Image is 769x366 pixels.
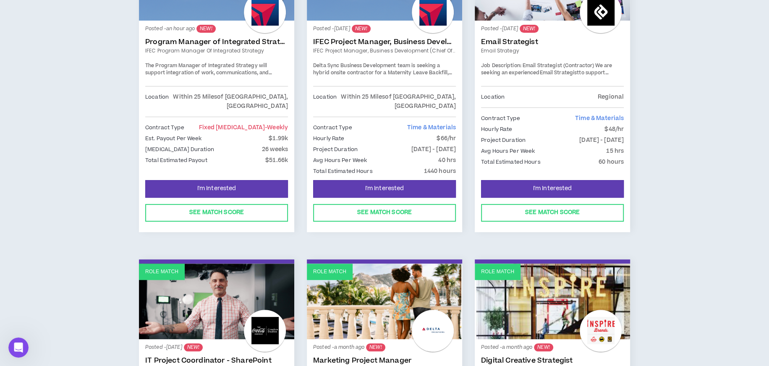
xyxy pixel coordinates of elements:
p: 1440 hours [424,167,456,176]
a: Role Match [475,264,630,339]
span: I'm Interested [365,185,404,193]
p: Posted - [DATE] [313,25,456,33]
span: Time & Materials [575,114,624,123]
a: Role Match [139,264,294,339]
a: IFEC Project Manager, Business Development (Chief of Staff) [313,47,456,55]
sup: NEW! [366,343,385,351]
a: IFEC Program Manager of Integrated Strategy [145,47,288,55]
strong: Job Description: Email Strategist (Contractor) [481,62,594,69]
p: Hourly Rate [481,125,512,134]
p: Location [481,92,505,102]
p: Project Duration [313,145,358,154]
span: We are seeking an experienced [481,62,612,77]
p: Location [313,92,337,111]
a: Role Match [307,264,462,339]
p: Role Match [145,268,178,276]
p: 60 hours [599,157,624,167]
p: Role Match [481,268,514,276]
p: $51.66k [265,156,288,165]
iframe: Intercom live chat [8,337,29,358]
p: 26 weeks [262,145,288,154]
p: [MEDICAL_DATA] Duration [145,145,214,154]
p: Total Estimated Hours [313,167,373,176]
a: IFEC Project Manager, Business Development (Chief of Staff) [313,38,456,46]
p: $1.99k [269,134,288,143]
p: [DATE] - [DATE] [579,136,624,145]
button: I'm Interested [313,180,456,198]
a: Digital Creative Strategist [481,356,624,365]
p: Total Estimated Payout [145,156,207,165]
p: 40 hrs [438,156,456,165]
span: I'm Interested [197,185,236,193]
sup: NEW! [184,343,203,351]
p: 15 hrs [606,146,624,156]
p: Contract Type [145,123,184,132]
p: Within 25 Miles of [GEOGRAPHIC_DATA], [GEOGRAPHIC_DATA] [169,92,288,111]
p: Contract Type [313,123,352,132]
p: Posted - a month ago [313,343,456,351]
strong: Email Strategist [539,69,579,76]
p: Posted - an hour ago [145,25,288,33]
a: Program Manager of Integrated Strategy [145,38,288,46]
p: Posted - a month ago [481,343,624,351]
button: See Match Score [313,204,456,222]
button: I'm Interested [481,180,624,198]
p: $48/hr [604,125,624,134]
p: $66/hr [437,134,456,143]
sup: NEW! [352,25,371,33]
p: Est. Payout Per Week [145,134,201,143]
p: [DATE] - [DATE] [411,145,456,154]
p: Posted - [DATE] [481,25,624,33]
span: I'm Interested [533,185,572,193]
button: See Match Score [145,204,288,222]
sup: NEW! [534,343,553,351]
a: Marketing Project Manager [313,356,456,365]
p: Hourly Rate [313,134,344,143]
p: Avg Hours Per Week [481,146,535,156]
p: Project Duration [481,136,526,145]
button: I'm Interested [145,180,288,198]
p: Regional [598,92,624,102]
span: The Program Manager of Integrated Strategy will support integration of work, communications, and ... [145,62,288,136]
p: Avg Hours Per Week [313,156,367,165]
span: - weekly [265,123,288,132]
p: Contract Type [481,114,520,123]
sup: NEW! [196,25,215,33]
sup: NEW! [520,25,539,33]
a: Email Strategist [481,38,624,46]
a: IT Project Coordinator - SharePoint [145,356,288,365]
button: See Match Score [481,204,624,222]
span: Fixed [MEDICAL_DATA] [199,123,288,132]
p: Location [145,92,169,111]
span: Time & Materials [407,123,456,132]
p: Posted - [DATE] [145,343,288,351]
p: Role Match [313,268,346,276]
p: Within 25 Miles of [GEOGRAPHIC_DATA], [GEOGRAPHIC_DATA] [337,92,456,111]
p: Total Estimated Hours [481,157,541,167]
span: Delta Sync Business Development team is seeking a hybrid onsite contractor for a Maternity Leave ... [313,62,452,91]
a: Email Strategy [481,47,624,55]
